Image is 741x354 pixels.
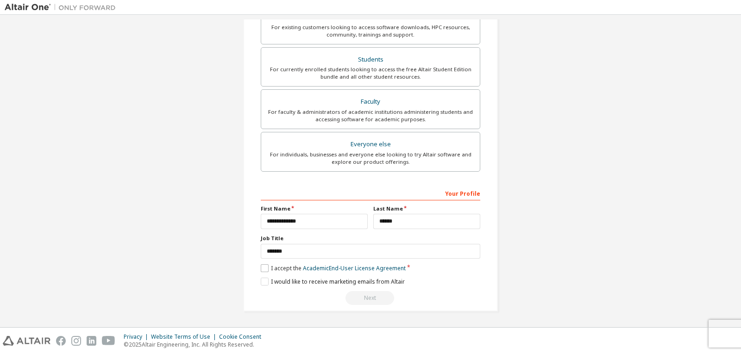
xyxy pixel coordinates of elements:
[267,95,474,108] div: Faculty
[373,205,480,212] label: Last Name
[56,336,66,346] img: facebook.svg
[5,3,120,12] img: Altair One
[151,333,219,341] div: Website Terms of Use
[267,53,474,66] div: Students
[267,24,474,38] div: For existing customers looking to access software downloads, HPC resources, community, trainings ...
[124,341,267,348] p: © 2025 Altair Engineering, Inc. All Rights Reserved.
[267,108,474,123] div: For faculty & administrators of academic institutions administering students and accessing softwa...
[3,336,50,346] img: altair_logo.svg
[267,151,474,166] div: For individuals, businesses and everyone else looking to try Altair software and explore our prod...
[261,235,480,242] label: Job Title
[102,336,115,346] img: youtube.svg
[261,205,368,212] label: First Name
[267,138,474,151] div: Everyone else
[124,333,151,341] div: Privacy
[261,264,406,272] label: I accept the
[219,333,267,341] div: Cookie Consent
[87,336,96,346] img: linkedin.svg
[71,336,81,346] img: instagram.svg
[261,186,480,200] div: Your Profile
[267,66,474,81] div: For currently enrolled students looking to access the free Altair Student Edition bundle and all ...
[303,264,406,272] a: Academic End-User License Agreement
[261,291,480,305] div: You need to provide your academic email
[261,278,405,286] label: I would like to receive marketing emails from Altair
